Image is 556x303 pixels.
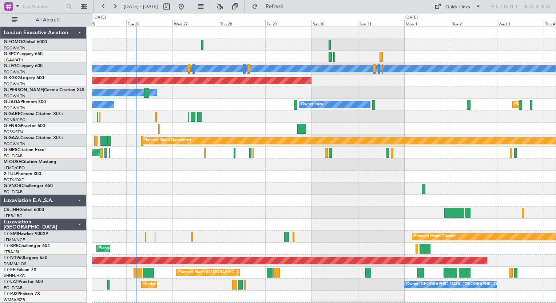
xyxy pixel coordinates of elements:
span: T7-EMI [4,232,18,236]
div: Wed 27 [172,20,219,27]
div: Sat 30 [311,20,358,27]
div: Thu 28 [219,20,265,27]
a: EGSS/STN [4,129,23,135]
div: Mon 25 [80,20,126,27]
div: Owner [GEOGRAPHIC_DATA] ([GEOGRAPHIC_DATA]) [406,279,507,290]
a: 2-TIJLPhenom 300 [4,172,41,176]
a: EGLF/FAB [4,285,23,291]
span: G-LEGC [4,64,19,68]
span: G-ENRG [4,124,21,128]
span: G-SPCY [4,52,19,56]
a: EGNR/CEG [4,117,25,123]
a: EGGW/LTN [4,81,25,87]
span: G-JAGA [4,100,20,104]
a: G-GAALCessna Citation XLS+ [4,136,64,140]
span: T7-BRE [4,244,19,248]
span: G-FOMO [4,40,22,44]
a: G-FOMOGlobal 6000 [4,40,47,44]
a: T7-PJ29Falcon 7X [4,292,40,296]
span: 2-TIJL [4,172,16,176]
span: M-OUSE [4,160,21,164]
span: G-SIRS [4,148,17,152]
span: G-VNOR [4,184,21,188]
div: Quick Links [445,4,470,11]
div: Owner Ibiza [301,99,323,110]
a: LGAV/ATH [4,57,23,63]
a: G-VNORChallenger 650 [4,184,53,188]
a: G-ENRGPraetor 600 [4,124,45,128]
button: Refresh [249,1,292,12]
a: EGLF/FAB [4,189,23,195]
div: Sun 31 [358,20,404,27]
a: EGGW/LTN [4,93,25,99]
div: Unplanned Maint [GEOGRAPHIC_DATA] ([GEOGRAPHIC_DATA]) [143,279,263,290]
span: Refresh [259,4,290,9]
div: [DATE] [405,15,418,21]
div: Planned Maint [GEOGRAPHIC_DATA] ([GEOGRAPHIC_DATA] Intl) [178,267,300,278]
a: EGGW/LTN [4,69,25,75]
a: VHHH/HKG [4,273,25,279]
div: [DATE] [94,15,106,21]
span: T7-N1960 [4,256,24,260]
a: G-SIRSCitation Excel [4,148,45,152]
a: LFPB/LBG [4,213,23,219]
span: CS-JHH [4,208,19,212]
a: EGGW/LTN [4,45,25,51]
span: G-GARE [4,112,20,116]
div: Wed 3 [497,20,543,27]
a: T7-BREChallenger 604 [4,244,50,248]
a: M-OUSECitation Mustang [4,160,56,164]
a: EGLF/FAB [4,153,23,159]
a: CS-JHHGlobal 6000 [4,208,44,212]
button: All Aircraft [8,14,79,26]
a: WMSA/SZB [4,297,25,303]
div: Tue 26 [126,20,172,27]
span: All Aircraft [19,17,77,23]
div: Planned Maint Chester [414,231,456,242]
div: Planned Maint Warsaw ([GEOGRAPHIC_DATA]) [99,243,186,254]
button: Quick Links [431,1,485,12]
a: EGTK/OXF [4,177,24,183]
a: T7-EMIHawker 900XP [4,232,48,236]
a: EGGW/LTN [4,141,25,147]
a: G-KGKGLegacy 600 [4,76,44,80]
span: G-GAAL [4,136,20,140]
a: T7-LZZIPraetor 600 [4,280,43,284]
a: LTBA/ISL [4,249,20,255]
div: Planned Maint Dusseldorf [143,135,191,146]
div: Tue 2 [451,20,497,27]
a: T7-N1960Legacy 650 [4,256,47,260]
a: LFMD/CEQ [4,165,25,171]
div: Fri 29 [265,20,311,27]
span: [DATE] - [DATE] [124,3,158,10]
a: G-SPCYLegacy 650 [4,52,43,56]
a: G-[PERSON_NAME]Cessna Citation XLS [4,88,84,92]
input: Trip Number [22,1,64,12]
div: Mon 1 [404,20,450,27]
a: T7-FFIFalcon 7X [4,268,36,272]
span: T7-FFI [4,268,16,272]
a: G-GARECessna Citation XLS+ [4,112,64,116]
span: G-KGKG [4,76,21,80]
a: LFMN/NCE [4,237,25,243]
span: G-[PERSON_NAME] [4,88,44,92]
span: T7-PJ29 [4,292,20,296]
span: T7-LZZI [4,280,19,284]
a: DNMM/LOS [4,261,26,267]
a: G-JAGAPhenom 300 [4,100,46,104]
a: G-LEGCLegacy 600 [4,64,43,68]
a: EGGW/LTN [4,105,25,111]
